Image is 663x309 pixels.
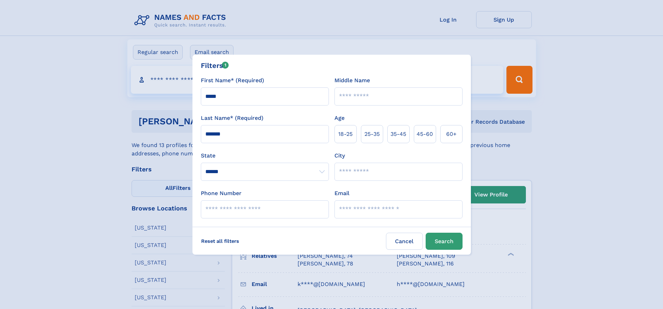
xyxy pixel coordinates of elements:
[417,130,433,138] span: 45‑60
[201,152,329,160] label: State
[201,76,264,85] label: First Name* (Required)
[201,60,229,71] div: Filters
[390,130,406,138] span: 35‑45
[201,114,263,122] label: Last Name* (Required)
[386,233,423,250] label: Cancel
[426,233,463,250] button: Search
[201,189,242,198] label: Phone Number
[197,233,244,249] label: Reset all filters
[446,130,457,138] span: 60+
[334,76,370,85] label: Middle Name
[338,130,353,138] span: 18‑25
[334,152,345,160] label: City
[334,189,349,198] label: Email
[334,114,345,122] label: Age
[364,130,380,138] span: 25‑35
